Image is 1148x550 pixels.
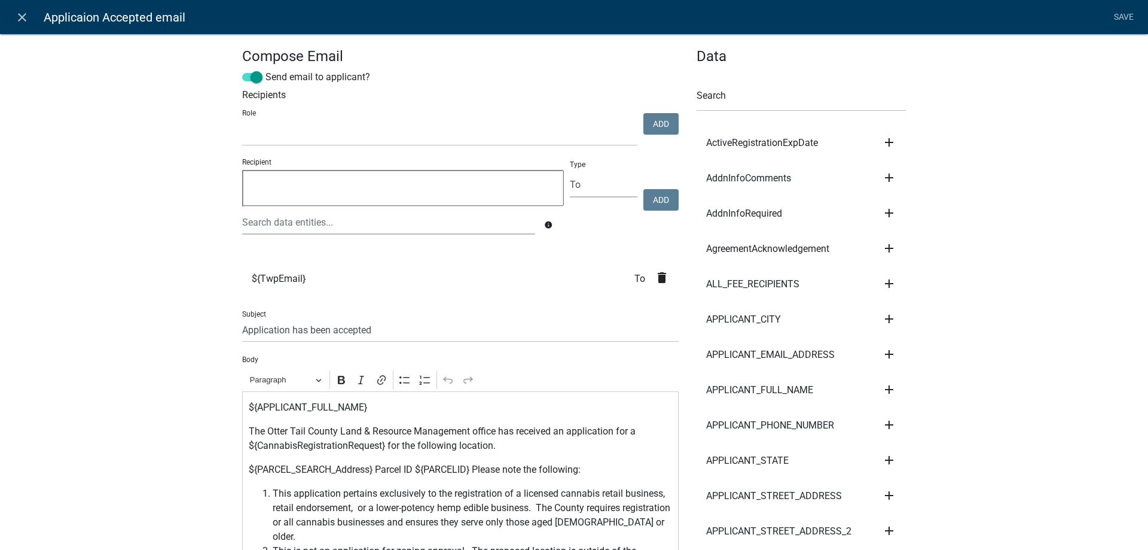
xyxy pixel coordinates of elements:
label: Role [242,110,256,117]
button: Paragraph, Heading [245,370,327,389]
i: add [882,488,896,503]
span: ActiveRegistrationExpDate [706,138,818,148]
span: APPLICANT_PHONE_NUMBER [706,421,834,430]
span: Applicaion Accepted email [44,5,185,29]
span: APPLICANT_STREET_ADDRESS [706,491,842,501]
i: add [882,276,896,291]
span: AgreementAcknowledgement [706,244,829,254]
i: add [882,524,896,538]
p: ${APPLICANT_FULL_NAME} [249,400,673,415]
h4: Compose Email [242,48,679,65]
span: APPLICANT_FULL_NAME [706,385,813,395]
label: Send email to applicant? [242,70,370,84]
h6: Recipients [242,89,679,101]
span: APPLICANT_STATE [706,456,789,466]
label: Body [242,356,258,363]
label: Type [570,161,585,168]
i: close [15,10,29,25]
span: ALL_FEE_RECIPIENTS [706,279,799,289]
i: add [882,241,896,256]
i: info [544,221,552,229]
button: Add [643,113,679,135]
button: Add [643,189,679,211]
span: APPLICANT_CITY [706,315,781,324]
span: To [634,274,655,284]
i: add [882,347,896,361]
span: This application pertains exclusively to the registration of a licensed cannabis retail business,... [273,487,673,544]
p: The Otter Tail County Land & Resource Management office has received an application for a ${Canna... [249,424,673,453]
span: ${TwpEmail} [252,274,306,284]
i: add [882,135,896,150]
div: Editor toolbar [242,368,679,391]
i: add [882,382,896,397]
a: Save [1109,6,1138,29]
i: add [882,171,896,185]
p: ${PARCEL_SEARCH_Address} Parcel ID ${PARCELID} Please note the following: [249,463,673,477]
i: delete [655,271,669,285]
i: add [882,418,896,432]
i: add [882,206,896,220]
input: Search data entities... [242,210,535,235]
span: AddnInfoRequired [706,209,782,218]
span: APPLICANT_STREET_ADDRESS_2 [706,527,851,536]
span: Paragraph [250,373,312,387]
i: add [882,312,896,326]
h4: Data [697,48,906,65]
p: Recipient [242,157,564,168]
span: AddnInfoComments [706,174,791,183]
i: add [882,453,896,467]
span: APPLICANT_EMAIL_ADDRESS [706,350,835,360]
